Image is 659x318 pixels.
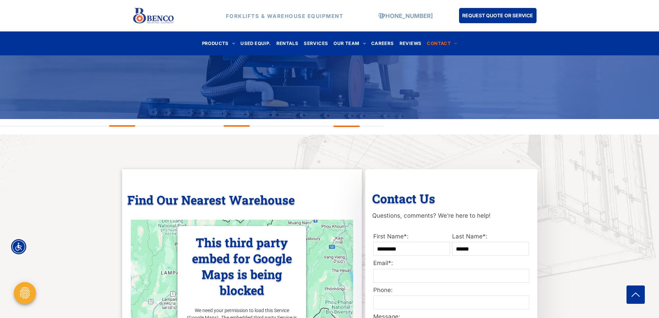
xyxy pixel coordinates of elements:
[397,39,424,48] a: REVIEWS
[373,286,529,295] label: Phone:
[301,39,331,48] a: SERVICES
[368,39,397,48] a: CAREERS
[186,234,298,298] h3: This third party embed for Google Maps is being blocked
[238,39,273,48] a: USED EQUIP.
[379,12,433,19] a: [PHONE_NUMBER]
[226,12,344,19] strong: FORKLIFTS & WAREHOUSE EQUIPMENT
[424,39,460,48] a: CONTACT
[199,39,238,48] a: PRODUCTS
[331,39,368,48] a: OUR TEAM
[452,232,529,241] label: Last Name*:
[11,239,26,254] div: Accessibility Menu
[462,9,533,22] span: REQUEST QUOTE OR SERVICE
[372,190,435,206] span: Contact Us
[459,8,537,23] a: REQUEST QUOTE OR SERVICE
[373,259,529,268] label: Email*:
[274,39,301,48] a: RENTALS
[373,232,450,241] label: First Name*:
[127,192,357,208] h3: Find Our Nearest Warehouse
[372,212,491,219] span: Questions, comments? We’re here to help!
